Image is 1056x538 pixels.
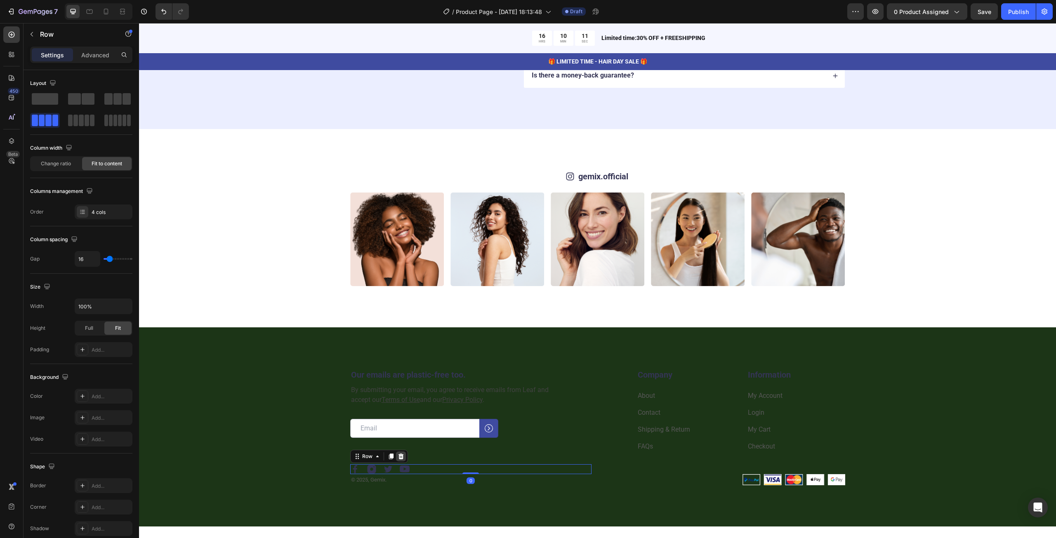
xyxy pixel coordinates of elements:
[211,441,221,451] img: Alt Image
[92,436,130,443] div: Add...
[452,7,454,16] span: /
[40,29,110,39] p: Row
[609,385,625,393] a: Login
[139,23,1056,538] iframe: Design area
[92,525,130,533] div: Add...
[499,346,595,357] p: Company
[30,143,74,154] div: Column width
[887,3,967,20] button: 0 product assigned
[30,78,58,89] div: Layout
[261,441,271,451] img: Alt Image
[212,453,452,461] p: © 2025, Gemix.
[499,419,514,427] a: FAQs
[499,402,551,410] a: Shipping & Return
[30,525,49,532] div: Shadow
[603,451,706,462] img: Alt Image
[328,454,336,461] div: 0
[41,160,71,167] span: Change ratio
[609,419,636,427] a: Checkout
[8,88,20,94] div: 450
[30,346,49,353] div: Padding
[978,8,991,15] span: Save
[894,7,949,16] span: 0 product assigned
[609,369,643,376] a: My Account
[75,251,100,266] input: Auto
[92,393,130,400] div: Add...
[311,169,405,263] img: gempages_432750572815254551-c4fb6195-9940-4efd-9531-9828adc9fc23.png
[85,324,93,332] span: Full
[81,51,109,59] p: Advanced
[30,482,46,489] div: Border
[456,7,542,16] span: Product Page - [DATE] 18:13:48
[30,435,43,443] div: Video
[499,385,521,393] a: Contact
[54,7,58,16] p: 7
[30,324,45,332] div: Height
[244,441,254,451] img: Alt Image
[92,209,130,216] div: 4 cols
[211,345,411,358] h2: Our emails are plastic-free too.
[1008,7,1029,16] div: Publish
[3,3,61,20] button: 7
[6,151,20,157] div: Beta
[92,504,130,511] div: Add...
[30,303,44,310] div: Width
[30,186,94,197] div: Columns management
[92,160,122,167] span: Fit to content
[243,373,281,381] a: Terms of Use
[971,3,998,20] button: Save
[412,169,505,263] img: gempages_432750572815254551-b0aa876b-7b50-4b11-9faa-09f2859c21bb.png
[222,430,235,437] div: Row
[30,392,43,400] div: Color
[1028,498,1048,517] div: Open Intercom Messenger
[30,503,47,511] div: Corner
[499,369,516,376] a: About
[609,346,705,357] p: Information
[41,51,64,59] p: Settings
[211,396,340,415] input: Email
[30,414,45,421] div: Image
[92,482,130,490] div: Add...
[92,414,130,422] div: Add...
[30,208,44,216] div: Order
[612,169,706,263] img: gempages_432750572815254551-cbcc4e3f-800a-4e88-8ea3-10067f1604f3.png
[609,402,632,410] a: My Cart
[30,255,40,263] div: Gap
[92,346,130,354] div: Add...
[30,461,57,472] div: Shape
[393,48,495,57] p: Is there a money-back guarantee?
[30,372,70,383] div: Background
[115,324,121,332] span: Fit
[156,3,189,20] div: Undo/Redo
[211,169,305,263] img: gempages_432750572815254551-ed15a96d-54eb-4c2d-8b45-ded7c8e281f1.png
[30,234,79,245] div: Column spacing
[439,148,489,158] a: gemix.official
[1001,3,1036,20] button: Publish
[228,441,238,451] img: Alt Image
[212,362,410,382] p: By submitting your email, you agree to receive emails from Leaf and accept our and our .
[570,8,582,15] span: Draft
[75,299,132,314] input: Auto
[30,282,52,293] div: Size
[303,373,344,381] a: Privacy Policy
[512,169,606,263] img: gempages_432750572815254551-b2ee75b0-491f-48ea-a08b-3abcc04c1122.png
